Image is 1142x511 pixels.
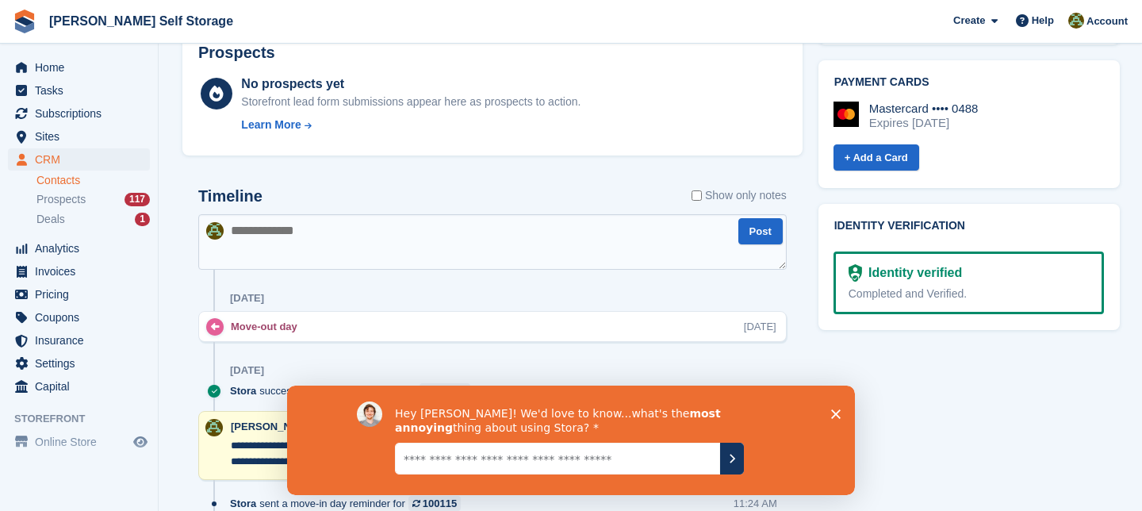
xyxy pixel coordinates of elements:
[241,117,301,133] div: Learn More
[230,383,256,398] span: Stora
[36,211,150,228] a: Deals 1
[198,187,263,206] h2: Timeline
[1068,13,1084,29] img: Karl
[1086,13,1128,29] span: Account
[8,148,150,171] a: menu
[8,260,150,282] a: menu
[8,306,150,328] a: menu
[205,419,223,436] img: Karl
[834,220,1104,232] h2: Identity verification
[198,44,275,62] h2: Prospects
[420,383,471,398] a: 678355
[734,496,777,511] div: 11:24 AM
[834,144,919,171] a: + Add a Card
[43,8,240,34] a: [PERSON_NAME] Self Storage
[862,263,962,282] div: Identity verified
[35,79,130,102] span: Tasks
[8,102,150,125] a: menu
[8,125,150,148] a: menu
[849,264,862,282] img: Identity Verification Ready
[241,94,581,110] div: Storefront lead form submissions appear here as prospects to action.
[8,375,150,398] a: menu
[8,329,150,352] a: menu
[8,237,150,259] a: menu
[230,496,469,511] div: sent a move-in day reminder for
[35,148,130,171] span: CRM
[35,375,130,398] span: Capital
[8,352,150,375] a: menu
[35,260,130,282] span: Invoices
[692,187,787,204] label: Show only notes
[230,364,264,377] div: [DATE]
[36,173,150,188] a: Contacts
[231,319,305,334] div: Move-out day
[35,329,130,352] span: Insurance
[869,102,979,116] div: Mastercard •••• 0488
[36,212,65,227] span: Deals
[35,283,130,305] span: Pricing
[131,432,150,451] a: Preview store
[35,125,130,148] span: Sites
[1032,13,1054,29] span: Help
[125,193,150,206] div: 117
[14,411,158,427] span: Storefront
[869,116,979,130] div: Expires [DATE]
[432,383,466,398] div: 678355
[35,102,130,125] span: Subscriptions
[36,192,86,207] span: Prospects
[423,496,457,511] div: 100115
[231,421,317,432] span: [PERSON_NAME]
[8,283,150,305] a: menu
[738,218,783,244] button: Post
[8,79,150,102] a: menu
[230,383,478,398] div: successfully collected payment for
[953,13,985,29] span: Create
[206,222,224,240] img: Karl
[834,76,1104,89] h2: Payment cards
[8,56,150,79] a: menu
[241,117,581,133] a: Learn More
[849,286,1089,302] div: Completed and Verified.
[692,187,702,204] input: Show only notes
[13,10,36,33] img: stora-icon-8386f47178a22dfd0bd8f6a31ec36ba5ce8667c1dd55bd0f319d3a0aa187defe.svg
[834,102,859,127] img: Mastercard Logo
[35,237,130,259] span: Analytics
[230,496,256,511] span: Stora
[241,75,581,94] div: No prospects yet
[744,319,776,334] div: [DATE]
[8,431,150,453] a: menu
[35,306,130,328] span: Coupons
[135,213,150,226] div: 1
[36,191,150,208] a: Prospects 117
[230,292,264,305] div: [DATE]
[287,386,855,495] iframe: Survey by David from Stora
[35,56,130,79] span: Home
[408,496,461,511] a: 100115
[35,431,130,453] span: Online Store
[35,352,130,375] span: Settings
[734,383,777,398] div: 11:28 AM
